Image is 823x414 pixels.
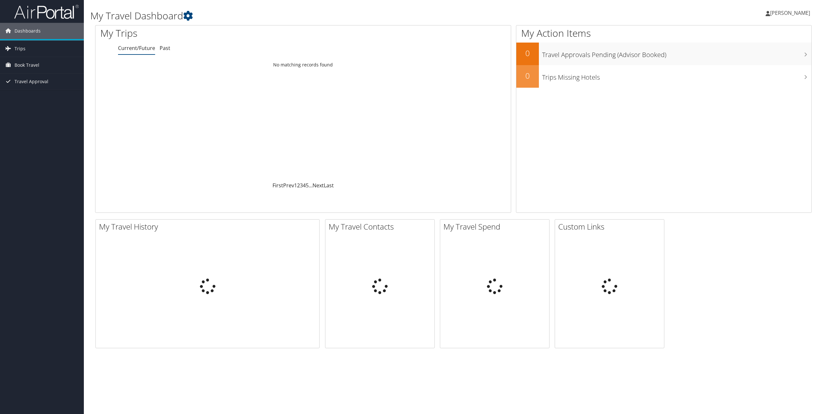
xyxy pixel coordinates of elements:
a: First [273,182,283,189]
a: 3 [300,182,303,189]
a: [PERSON_NAME] [766,3,817,23]
h2: 0 [516,48,539,59]
span: Book Travel [15,57,39,73]
h1: My Action Items [516,26,811,40]
h1: My Travel Dashboard [90,9,574,23]
h3: Travel Approvals Pending (Advisor Booked) [542,47,811,59]
a: Prev [283,182,294,189]
a: 0Trips Missing Hotels [516,65,811,88]
span: Travel Approval [15,74,48,90]
a: Last [324,182,334,189]
h2: My Travel Spend [443,221,549,232]
a: 0Travel Approvals Pending (Advisor Booked) [516,43,811,65]
span: … [309,182,312,189]
a: Past [160,44,170,52]
a: 5 [306,182,309,189]
h1: My Trips [100,26,333,40]
h2: My Travel History [99,221,319,232]
span: Dashboards [15,23,41,39]
h2: 0 [516,70,539,81]
span: Trips [15,41,25,57]
h2: Custom Links [558,221,664,232]
a: 1 [294,182,297,189]
img: airportal-logo.png [14,4,79,19]
span: [PERSON_NAME] [770,9,810,16]
h3: Trips Missing Hotels [542,70,811,82]
a: 2 [297,182,300,189]
a: 4 [303,182,306,189]
a: Current/Future [118,44,155,52]
h2: My Travel Contacts [329,221,434,232]
a: Next [312,182,324,189]
td: No matching records found [95,59,511,71]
